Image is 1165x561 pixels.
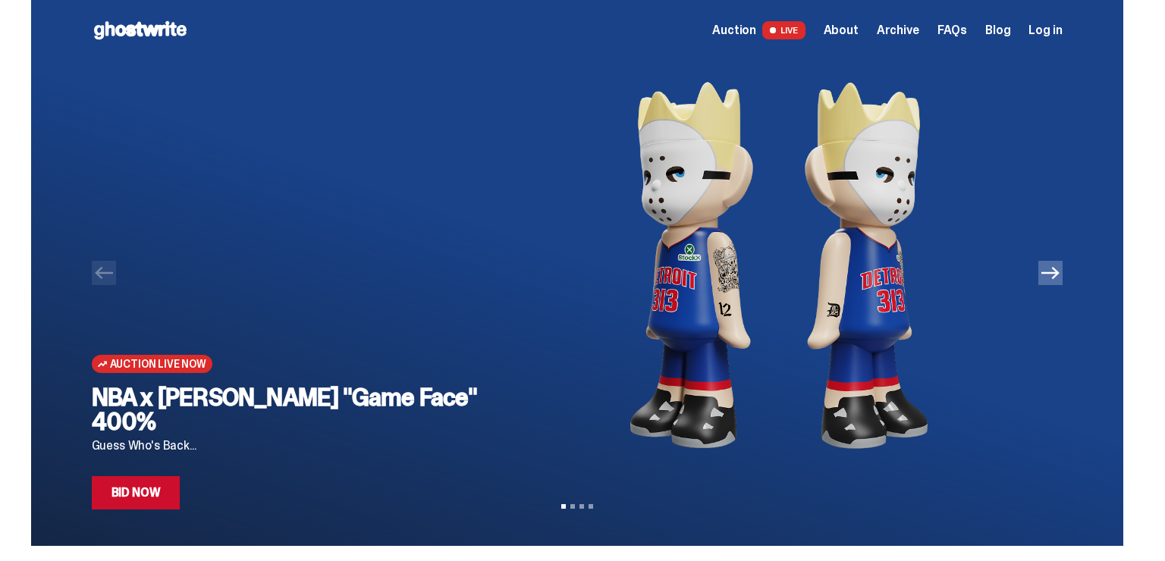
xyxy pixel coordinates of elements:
button: View slide 2 [570,504,575,509]
span: Auction Live Now [110,358,206,370]
span: Auction [712,24,756,36]
button: View slide 4 [589,504,593,509]
img: NBA x Eminem "Game Face" 400% [520,61,1038,470]
button: Previous [92,261,116,285]
a: FAQs [937,24,967,36]
button: View slide 1 [561,504,566,509]
p: Guess Who's Back... [92,440,496,452]
span: LIVE [762,21,805,39]
a: Archive [877,24,919,36]
button: Next [1038,261,1063,285]
button: View slide 3 [579,504,584,509]
h2: NBA x [PERSON_NAME] "Game Face" 400% [92,385,496,434]
a: Auction LIVE [712,21,805,39]
a: Bid Now [92,476,181,509]
a: About [824,24,859,36]
a: Log in [1028,24,1062,36]
a: Blog [985,24,1010,36]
